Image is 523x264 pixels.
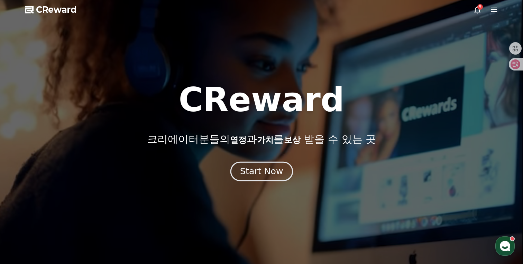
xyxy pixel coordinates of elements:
[147,133,376,145] p: 크리에이터분들의 과 를 받을 수 있는 곳
[107,217,115,223] span: 설정
[178,83,344,116] h1: CReward
[284,135,301,145] span: 보상
[477,4,483,10] div: 5
[230,162,293,181] button: Start Now
[46,207,89,224] a: 대화
[89,207,133,224] a: 설정
[2,207,46,224] a: 홈
[230,135,247,145] span: 열정
[240,166,283,177] div: Start Now
[63,217,72,223] span: 대화
[22,217,26,223] span: 홈
[473,6,481,14] a: 5
[232,169,292,176] a: Start Now
[257,135,274,145] span: 가치
[25,4,77,15] a: CReward
[36,4,77,15] span: CReward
